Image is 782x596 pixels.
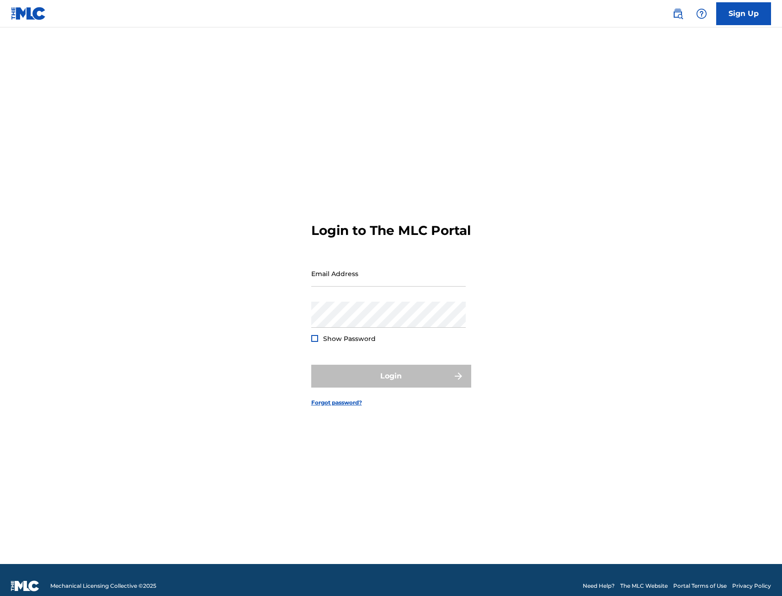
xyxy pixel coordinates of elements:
img: help [696,8,707,19]
a: Privacy Policy [732,582,771,590]
img: logo [11,580,39,591]
h3: Login to The MLC Portal [311,223,471,239]
a: The MLC Website [620,582,668,590]
iframe: Chat Widget [736,552,782,596]
a: Sign Up [716,2,771,25]
img: MLC Logo [11,7,46,20]
img: search [672,8,683,19]
span: Mechanical Licensing Collective © 2025 [50,582,156,590]
div: Help [692,5,711,23]
a: Need Help? [583,582,615,590]
a: Forgot password? [311,399,362,407]
a: Portal Terms of Use [673,582,727,590]
a: Public Search [669,5,687,23]
span: Show Password [323,335,376,343]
